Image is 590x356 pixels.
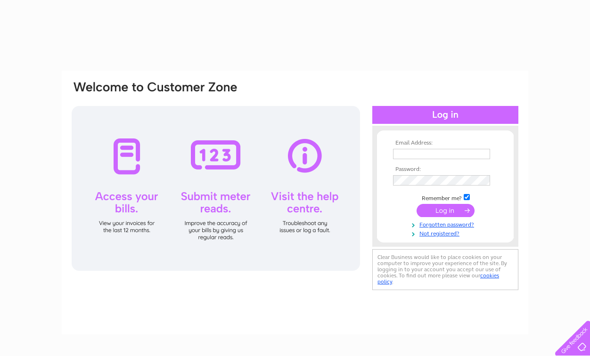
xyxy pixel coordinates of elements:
div: Clear Business would like to place cookies on your computer to improve your experience of the sit... [372,249,518,290]
td: Remember me? [391,193,500,202]
a: Forgotten password? [393,219,500,228]
input: Submit [417,204,475,217]
a: Not registered? [393,228,500,237]
th: Email Address: [391,140,500,146]
a: cookies policy [377,272,499,285]
th: Password: [391,166,500,173]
